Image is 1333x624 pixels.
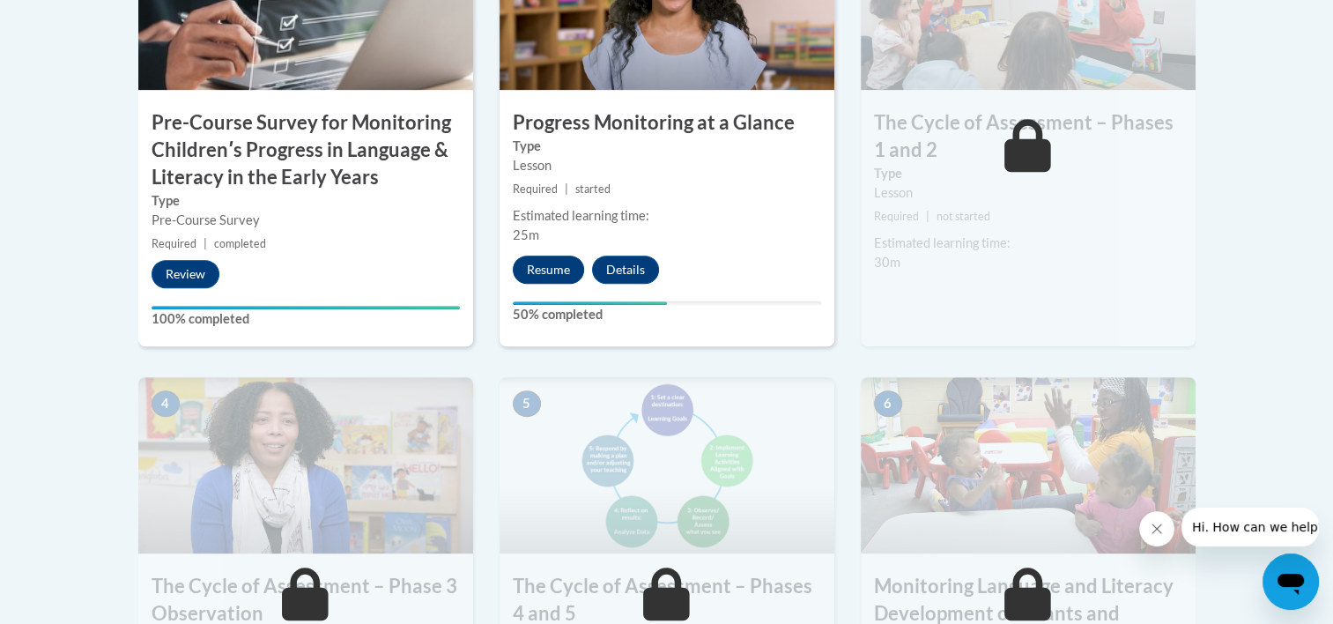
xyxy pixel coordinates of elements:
[152,306,460,309] div: Your progress
[874,164,1182,183] label: Type
[214,237,266,250] span: completed
[937,210,990,223] span: not started
[861,377,1196,553] img: Course Image
[861,109,1196,164] h3: The Cycle of Assessment – Phases 1 and 2
[152,390,180,417] span: 4
[1181,508,1319,546] iframe: Message from company
[11,12,143,26] span: Hi. How can we help?
[513,390,541,417] span: 5
[513,256,584,284] button: Resume
[152,237,196,250] span: Required
[1263,553,1319,610] iframe: Button to launch messaging window
[500,377,834,553] img: Course Image
[874,390,902,417] span: 6
[138,109,473,190] h3: Pre-Course Survey for Monitoring Childrenʹs Progress in Language & Literacy in the Early Years
[513,156,821,175] div: Lesson
[575,182,611,196] span: started
[874,210,919,223] span: Required
[152,309,460,329] label: 100% completed
[592,256,659,284] button: Details
[152,260,219,288] button: Review
[1139,511,1174,546] iframe: Close message
[874,255,900,270] span: 30m
[152,211,460,230] div: Pre-Course Survey
[513,137,821,156] label: Type
[874,234,1182,253] div: Estimated learning time:
[565,182,568,196] span: |
[513,305,821,324] label: 50% completed
[874,183,1182,203] div: Lesson
[513,227,539,242] span: 25m
[138,377,473,553] img: Course Image
[500,109,834,137] h3: Progress Monitoring at a Glance
[513,206,821,226] div: Estimated learning time:
[204,237,207,250] span: |
[513,182,558,196] span: Required
[926,210,929,223] span: |
[513,301,667,305] div: Your progress
[152,191,460,211] label: Type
